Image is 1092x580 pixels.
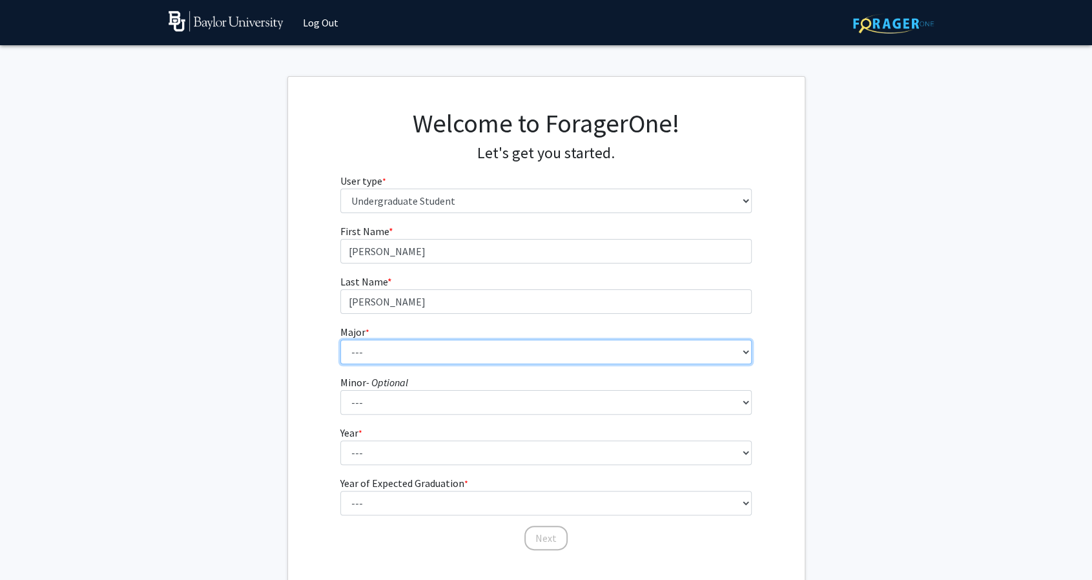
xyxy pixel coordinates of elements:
[524,526,568,550] button: Next
[169,11,284,32] img: Baylor University Logo
[340,225,389,238] span: First Name
[340,108,752,139] h1: Welcome to ForagerOne!
[340,425,362,440] label: Year
[340,275,387,288] span: Last Name
[366,376,408,389] i: - Optional
[340,144,752,163] h4: Let's get you started.
[853,14,934,34] img: ForagerOne Logo
[340,173,386,189] label: User type
[340,324,369,340] label: Major
[340,475,468,491] label: Year of Expected Graduation
[340,375,408,390] label: Minor
[10,522,55,570] iframe: Chat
